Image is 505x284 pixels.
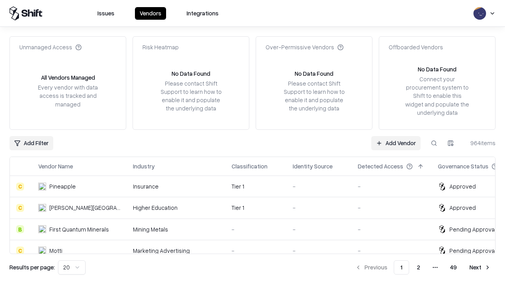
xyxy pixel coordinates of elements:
[9,263,55,271] p: Results per page:
[449,247,496,255] div: Pending Approval
[49,204,120,212] div: [PERSON_NAME][GEOGRAPHIC_DATA]
[449,204,476,212] div: Approved
[16,247,24,254] div: C
[232,182,280,191] div: Tier 1
[38,183,46,191] img: Pineapple
[295,69,333,78] div: No Data Found
[232,204,280,212] div: Tier 1
[93,7,119,20] button: Issues
[35,83,101,108] div: Every vendor with data access is tracked and managed
[293,225,345,234] div: -
[16,183,24,191] div: C
[281,79,347,113] div: Please contact Shift Support to learn how to enable it and populate the underlying data
[49,247,62,255] div: Motti
[133,225,219,234] div: Mining Metals
[293,182,345,191] div: -
[232,162,267,170] div: Classification
[16,225,24,233] div: B
[411,260,426,275] button: 2
[293,162,333,170] div: Identity Source
[172,69,210,78] div: No Data Found
[464,139,496,147] div: 964 items
[358,162,403,170] div: Detected Access
[266,43,344,51] div: Over-Permissive Vendors
[133,162,155,170] div: Industry
[371,136,421,150] a: Add Vendor
[38,225,46,233] img: First Quantum Minerals
[350,260,496,275] nav: pagination
[449,225,496,234] div: Pending Approval
[293,247,345,255] div: -
[465,260,496,275] button: Next
[358,247,425,255] div: -
[135,7,166,20] button: Vendors
[358,182,425,191] div: -
[389,43,443,51] div: Offboarded Vendors
[9,136,53,150] button: Add Filter
[438,162,488,170] div: Governance Status
[38,204,46,212] img: Reichman University
[19,43,82,51] div: Unmanaged Access
[358,204,425,212] div: -
[358,225,425,234] div: -
[38,247,46,254] img: Motti
[394,260,409,275] button: 1
[142,43,179,51] div: Risk Heatmap
[49,225,109,234] div: First Quantum Minerals
[133,247,219,255] div: Marketing Advertising
[444,260,463,275] button: 49
[182,7,223,20] button: Integrations
[38,162,73,170] div: Vendor Name
[404,75,470,117] div: Connect your procurement system to Shift to enable this widget and populate the underlying data
[293,204,345,212] div: -
[133,182,219,191] div: Insurance
[418,65,456,73] div: No Data Found
[133,204,219,212] div: Higher Education
[49,182,76,191] div: Pineapple
[232,225,280,234] div: -
[158,79,224,113] div: Please contact Shift Support to learn how to enable it and populate the underlying data
[16,204,24,212] div: C
[232,247,280,255] div: -
[449,182,476,191] div: Approved
[41,73,95,82] div: All Vendors Managed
